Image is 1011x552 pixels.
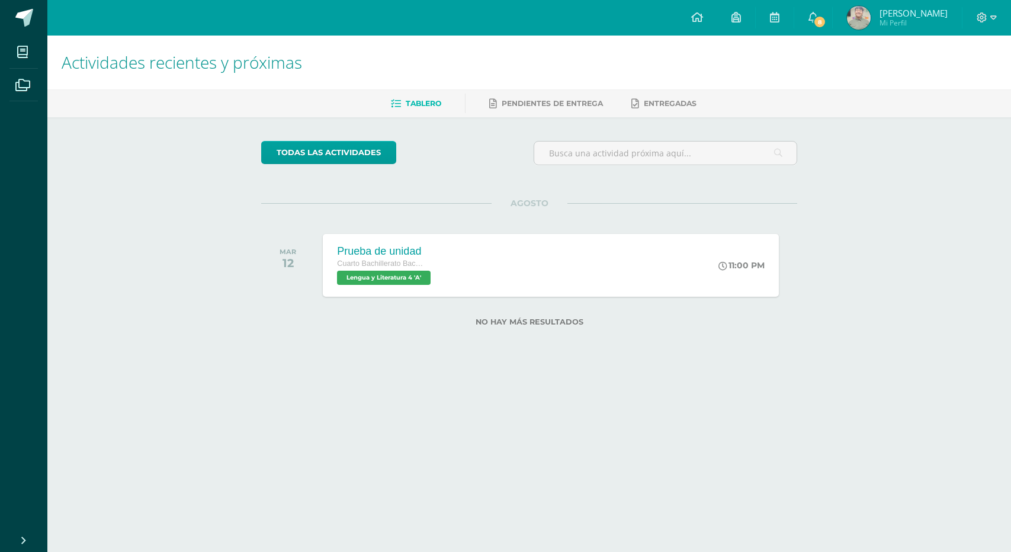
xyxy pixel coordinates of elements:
input: Busca una actividad próxima aquí... [534,142,797,165]
div: 12 [280,256,296,270]
span: Lengua y Literatura 4 'A' [337,271,431,285]
span: Cuarto Bachillerato Bachillerato en CCLL con Orientación en Diseño Gráfico [337,259,426,268]
span: Actividades recientes y próximas [62,51,302,73]
div: Prueba de unidad [337,245,434,258]
a: Tablero [391,94,441,113]
img: b5ea36ff255bf4922e09a2249ba9bb63.png [847,6,871,30]
span: Tablero [406,99,441,108]
a: Entregadas [631,94,697,113]
span: Entregadas [644,99,697,108]
span: [PERSON_NAME] [880,7,948,19]
div: MAR [280,248,296,256]
div: 11:00 PM [718,260,765,271]
span: Pendientes de entrega [502,99,603,108]
a: Pendientes de entrega [489,94,603,113]
span: Mi Perfil [880,18,948,28]
label: No hay más resultados [261,317,797,326]
span: AGOSTO [492,198,567,208]
span: 8 [813,15,826,28]
a: todas las Actividades [261,141,396,164]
